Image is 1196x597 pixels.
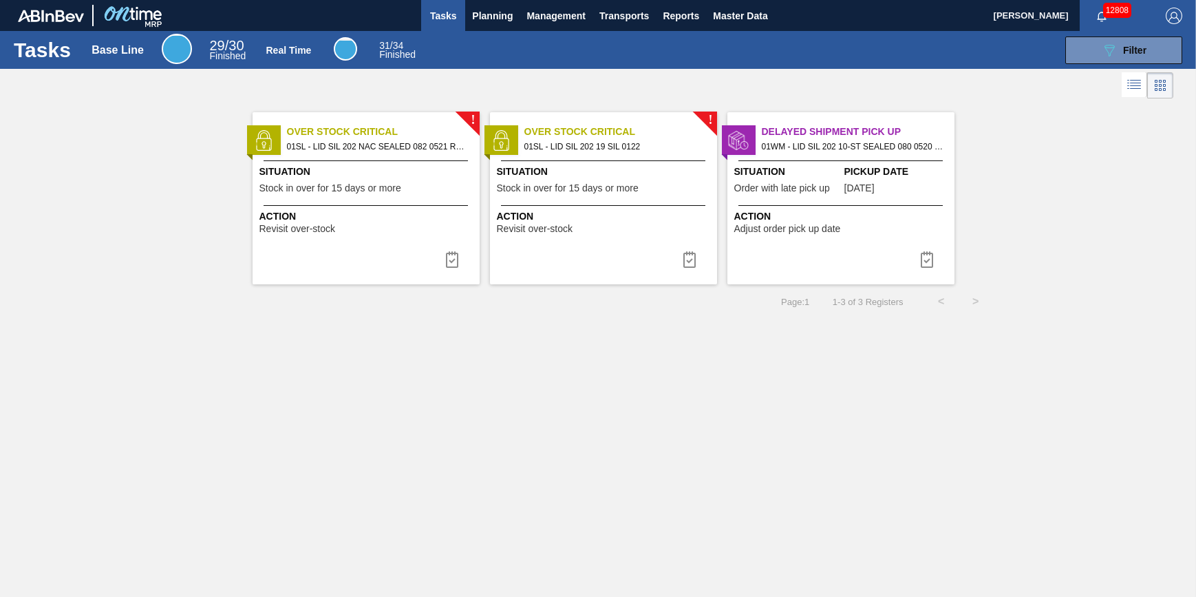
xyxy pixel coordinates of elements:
span: 12808 [1103,3,1131,18]
span: Finished [209,50,246,61]
span: 29 [209,38,224,53]
div: Real Time [379,41,416,59]
img: icon-task complete [681,251,698,268]
span: Page : 1 [781,297,809,307]
span: Stock in over for 15 days or more [259,183,401,193]
span: Management [526,8,586,24]
div: Complete task: 6853851 [673,246,706,273]
span: Action [497,209,714,224]
span: Situation [497,165,714,179]
span: Revisit over-stock [497,224,573,234]
div: Complete task: 6853849 [436,246,469,273]
div: Real Time [334,37,357,61]
span: 08/16/2025 [844,183,875,193]
img: status [491,130,511,151]
img: status [728,130,749,151]
span: Action [734,209,951,224]
span: 31 [379,40,390,51]
span: Revisit over-stock [259,224,335,234]
span: Stock in over for 15 days or more [497,183,639,193]
span: Pickup Date [844,165,951,179]
span: Situation [259,165,476,179]
div: Complete task: 6850937 [910,246,943,273]
div: Card Vision [1147,72,1173,98]
img: TNhmsLtSVTkK8tSr43FrP2fwEKptu5GPRR3wAAAABJRU5ErkJggg== [18,10,84,22]
span: ! [708,115,712,125]
span: 01SL - LID SIL 202 NAC SEALED 082 0521 RED DIE [287,139,469,154]
div: Base Line [92,44,144,56]
span: Filter [1123,45,1146,56]
button: < [924,284,959,319]
span: 01WM - LID SIL 202 10-ST SEALED 080 0520 PNK NE Order - 771891 [762,139,943,154]
img: icon-task complete [444,251,460,268]
span: Action [259,209,476,224]
span: Transports [599,8,649,24]
button: icon-task complete [436,246,469,273]
div: List Vision [1122,72,1147,98]
span: 1 - 3 of 3 Registers [830,297,903,307]
span: 01SL - LID SIL 202 19 SIL 0122 [524,139,706,154]
button: Notifications [1080,6,1124,25]
span: Situation [734,165,841,179]
span: Reports [663,8,699,24]
button: > [959,284,993,319]
div: Base Line [209,40,246,61]
span: Planning [472,8,513,24]
button: Filter [1065,36,1182,64]
span: Delayed Shipment Pick Up [762,125,954,139]
span: Tasks [428,8,458,24]
span: ! [471,115,475,125]
span: Master Data [713,8,767,24]
h1: Tasks [14,42,72,58]
img: status [253,130,274,151]
img: icon-task complete [919,251,935,268]
div: Base Line [162,34,192,64]
button: icon-task complete [673,246,706,273]
button: icon-task complete [910,246,943,273]
span: Adjust order pick up date [734,224,841,234]
span: Over Stock Critical [524,125,717,139]
span: Over Stock Critical [287,125,480,139]
div: Real Time [266,45,312,56]
span: / 34 [379,40,403,51]
img: Logout [1166,8,1182,24]
span: / 30 [209,38,244,53]
span: Order with late pick up [734,183,830,193]
span: Finished [379,49,416,60]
